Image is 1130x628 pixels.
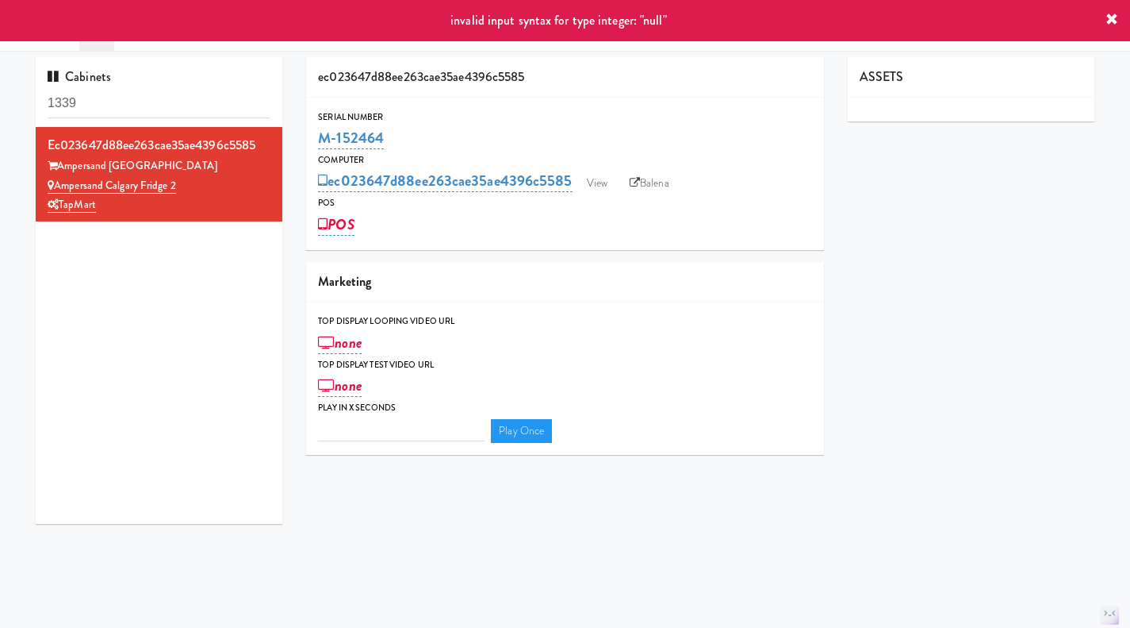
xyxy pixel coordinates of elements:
a: Balena [622,171,677,195]
a: TapMart [48,197,96,213]
input: Search cabinets [48,89,270,118]
a: POS [318,214,354,236]
div: Play in X seconds [318,400,812,416]
div: Ampersand [GEOGRAPHIC_DATA] [48,156,270,176]
li: ec023647d88ee263cae35ae4396c5585Ampersand [GEOGRAPHIC_DATA] Ampersand Calgary Fridge 2TapMart [36,127,282,222]
div: POS [318,195,812,211]
div: ec023647d88ee263cae35ae4396c5585 [306,57,824,98]
div: Computer [318,152,812,168]
a: Play Once [491,419,552,443]
span: invalid input syntax for type integer: "null" [450,11,667,29]
span: Cabinets [48,67,111,86]
a: ec023647d88ee263cae35ae4396c5585 [318,170,572,192]
div: ec023647d88ee263cae35ae4396c5585 [48,133,270,157]
a: none [318,332,362,354]
a: M-152464 [318,127,384,149]
a: Ampersand Calgary Fridge 2 [48,178,176,194]
div: Serial Number [318,110,812,125]
span: ASSETS [860,67,904,86]
div: Top Display Looping Video Url [318,314,812,329]
div: Top Display Test Video Url [318,357,812,373]
a: View [579,171,615,195]
a: none [318,375,362,397]
span: Marketing [318,272,371,291]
